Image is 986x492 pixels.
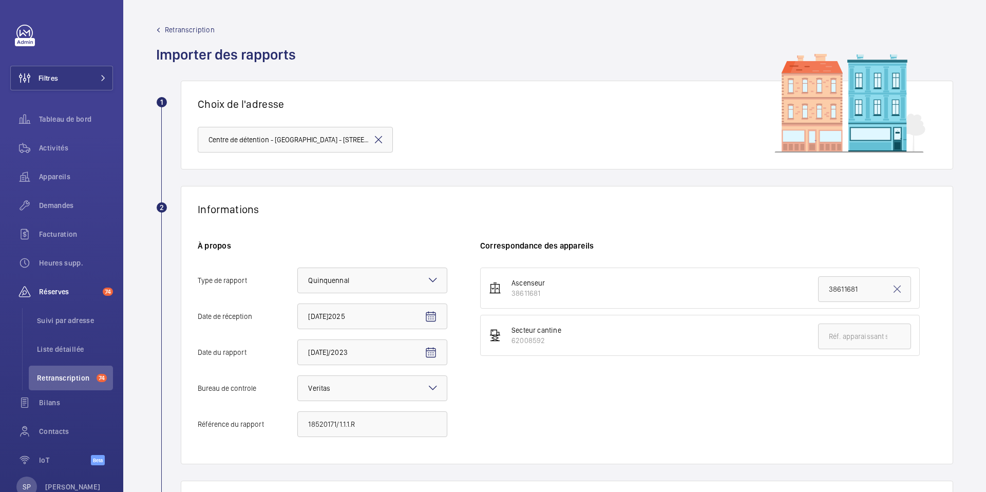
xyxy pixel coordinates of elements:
input: Date du rapportOpen calendar [297,339,447,365]
button: Open calendar [419,340,443,365]
span: 74 [103,288,113,296]
div: 1 [157,97,167,107]
h6: À propos [198,240,447,251]
span: Date du rapport [198,349,297,356]
span: Suivi par adresse [37,315,113,326]
input: Date de réceptionOpen calendar [297,304,447,329]
span: Type de rapport [198,277,297,284]
span: Bilans [39,398,113,408]
p: [PERSON_NAME] [45,482,101,492]
h1: Informations [198,203,259,216]
span: 74 [97,374,107,382]
span: Facturation [39,229,113,239]
p: SP [23,482,31,492]
span: Liste détaillée [37,344,113,354]
div: 62008592 [511,335,561,346]
span: Quinquennal [308,276,349,285]
span: Retranscription [37,373,92,383]
img: elevator.svg [489,282,501,294]
span: Retranscription [165,25,215,35]
img: buildings [723,53,928,153]
img: freight_elevator.svg [489,329,501,342]
span: Heures supp. [39,258,113,268]
span: Demandes [39,200,113,211]
div: 38611681 [511,288,545,298]
h6: Correspondance des appareils [480,240,936,251]
input: Tapez l'adresse concernée [198,127,393,153]
div: 2 [157,202,167,213]
h1: Choix de l'adresse [198,98,936,110]
input: Référence du rapport [297,411,447,437]
span: Contacts [39,426,113,437]
input: Réf. apparaissant sur le document [818,324,911,349]
span: Réserves [39,287,99,297]
span: Référence du rapport [198,421,297,428]
button: Filtres [10,66,113,90]
span: Date de réception [198,313,297,320]
input: Réf. apparaissant sur le document [818,276,911,302]
span: Appareils [39,172,113,182]
span: Veritas [308,384,330,392]
span: IoT [39,455,91,465]
button: Open calendar [419,305,443,329]
span: Tableau de bord [39,114,113,124]
span: Activités [39,143,113,153]
div: Secteur cantine [511,325,561,335]
div: Ascenseur [511,278,545,288]
span: Beta [91,455,105,465]
h1: Importer des rapports [156,45,302,64]
span: Bureau de controle [198,385,297,392]
span: Filtres [39,73,58,83]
